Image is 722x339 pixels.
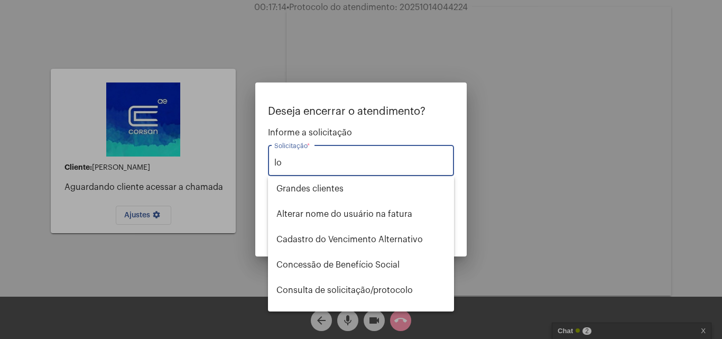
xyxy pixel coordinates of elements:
span: Alterar nome do usuário na fatura [276,201,446,227]
span: ⁠Grandes clientes [276,176,446,201]
span: Cadastro do Vencimento Alternativo [276,227,446,252]
span: Informe a solicitação [268,128,454,138]
span: Conta alta / Consumo acima da média [276,303,446,328]
span: Consulta de solicitação/protocolo [276,278,446,303]
p: Deseja encerrar o atendimento? [268,106,454,117]
span: Concessão de Benefício Social [276,252,446,278]
input: Buscar solicitação [274,158,448,168]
